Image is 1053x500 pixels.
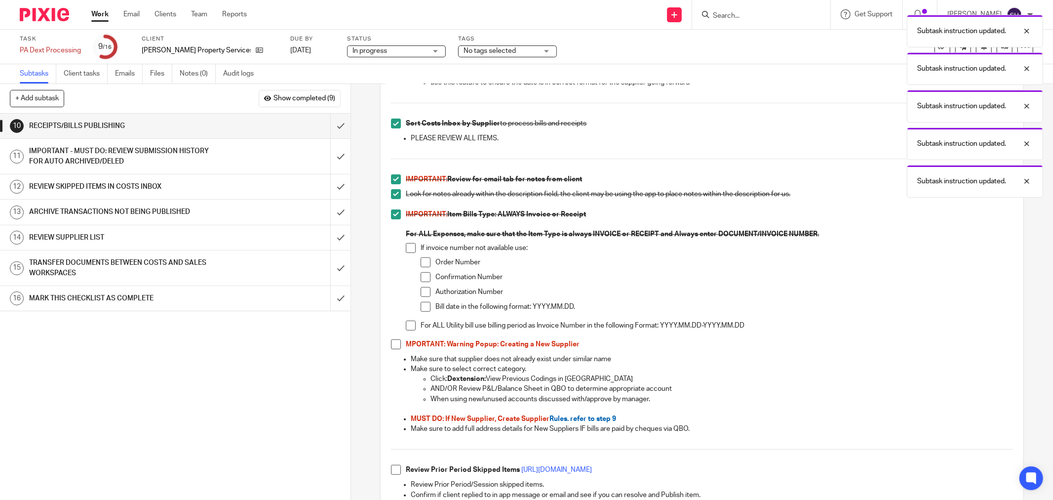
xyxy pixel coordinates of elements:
[917,101,1006,111] p: Subtask instruction updated.
[464,47,516,54] span: No tags selected
[1007,7,1022,23] img: svg%3E
[917,26,1006,36] p: Subtask instruction updated.
[29,119,224,133] h1: RECEIPTS/BILLS PUBLISHING
[421,321,1013,331] p: For ALL Utility bill use billing period as Invoice Number in the following Format: YYYY.MM.DD-YYY...
[123,9,140,19] a: Email
[406,211,447,218] span: IMPORTANT:
[290,47,311,54] span: [DATE]
[29,230,224,245] h1: REVIEW SUPPLIER LIST
[411,490,1013,500] p: Confirm if client replied to in app message or email and see if you can resolve and Publish item.
[411,364,1013,374] p: Make sure to select correct category.
[917,64,1006,74] p: Subtask instruction updated.
[430,384,1013,394] p: AND/OR Review P&L/Balance Sheet in QBO to determine appropriate account
[421,243,1013,253] p: If invoice number not available use:
[406,120,500,127] strong: Sort Costs Inbox by Supplier
[406,119,1013,128] p: to process bills and receipts
[411,424,1013,434] p: Make sure to add full address details for New Suppliers IF bills are paid by cheques via QBO.
[29,291,224,306] h1: MARK THIS CHECKLIST AS COMPLETE
[142,35,278,43] label: Client
[290,35,335,43] label: Due by
[406,189,1013,199] p: Look for notes already within the description field, the client may be using the app to place not...
[549,416,616,422] span: Rules. refer to step 9
[406,176,447,183] span: IMPORTANT:
[435,302,1013,312] p: Bill date in the following format: YYYY.MM.DD.
[259,90,341,107] button: Show completed (9)
[917,176,1006,186] p: Subtask instruction updated.
[406,211,586,218] strong: Item Bills Type: ALWAYS Invoice or Receipt
[180,64,216,83] a: Notes (0)
[29,144,224,169] h1: IMPORTANT - MUST DO: REVIEW SUBMISSION HISTORY FOR AUTO ARCHIVED/DELED
[150,64,172,83] a: Files
[142,45,251,55] p: [PERSON_NAME] Property Services Inc.
[411,416,549,422] span: MUST DO: If New Supplier, Create Supplier
[411,354,1013,364] p: Make sure that supplier does not already exist under similar name
[20,8,69,21] img: Pixie
[10,180,24,194] div: 12
[347,35,446,43] label: Status
[29,179,224,194] h1: REVIEW SKIPPED ITEMS IN COSTS INBOX
[430,374,1013,384] p: Click: View Previous Codings in [GEOGRAPHIC_DATA]
[29,255,224,281] h1: TRANSFER DOCUMENTS BETWEEN COSTS AND SALES WORKSPACES
[91,9,109,19] a: Work
[411,133,1013,143] p: PLEASE REVIEW ALL ITEMS.
[411,480,1013,490] p: Review Prior Period/Session skipped items.
[352,47,387,54] span: In progress
[458,35,557,43] label: Tags
[447,375,486,382] strong: Dextension:
[406,341,580,348] span: MPORTANT: Warning Popup: Creating a New Supplier
[20,64,56,83] a: Subtasks
[430,394,1013,404] p: When using new/unused accounts discussed with/approve by manager.
[406,231,819,238] strong: For ALL Expenses, make sure that the Item Type is always INVOICE or RECEIPT and Always enter DOCU...
[115,64,143,83] a: Emails
[10,206,24,219] div: 13
[191,9,207,19] a: Team
[10,292,24,305] div: 16
[29,205,224,219] h1: ARCHIVE TRANSACTIONS NOT BEING PUBLISHED
[435,287,1013,297] p: Authorization Number
[521,466,592,473] a: [URL][DOMAIN_NAME]
[435,272,1013,282] p: Confirmation Number
[273,95,335,103] span: Show completed (9)
[222,9,247,19] a: Reports
[10,150,24,164] div: 11
[20,35,81,43] label: Task
[20,45,81,55] div: PA Dext Processing
[406,176,582,183] strong: Review for email tab for notes from client
[64,64,108,83] a: Client tasks
[10,90,64,107] button: + Add subtask
[10,119,24,133] div: 10
[406,466,520,473] strong: Review Prior Period Skipped Items
[103,44,112,50] small: /16
[10,261,24,275] div: 15
[155,9,176,19] a: Clients
[10,231,24,245] div: 14
[223,64,261,83] a: Audit logs
[917,139,1006,149] p: Subtask instruction updated.
[435,257,1013,267] p: Order Number
[99,41,112,52] div: 9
